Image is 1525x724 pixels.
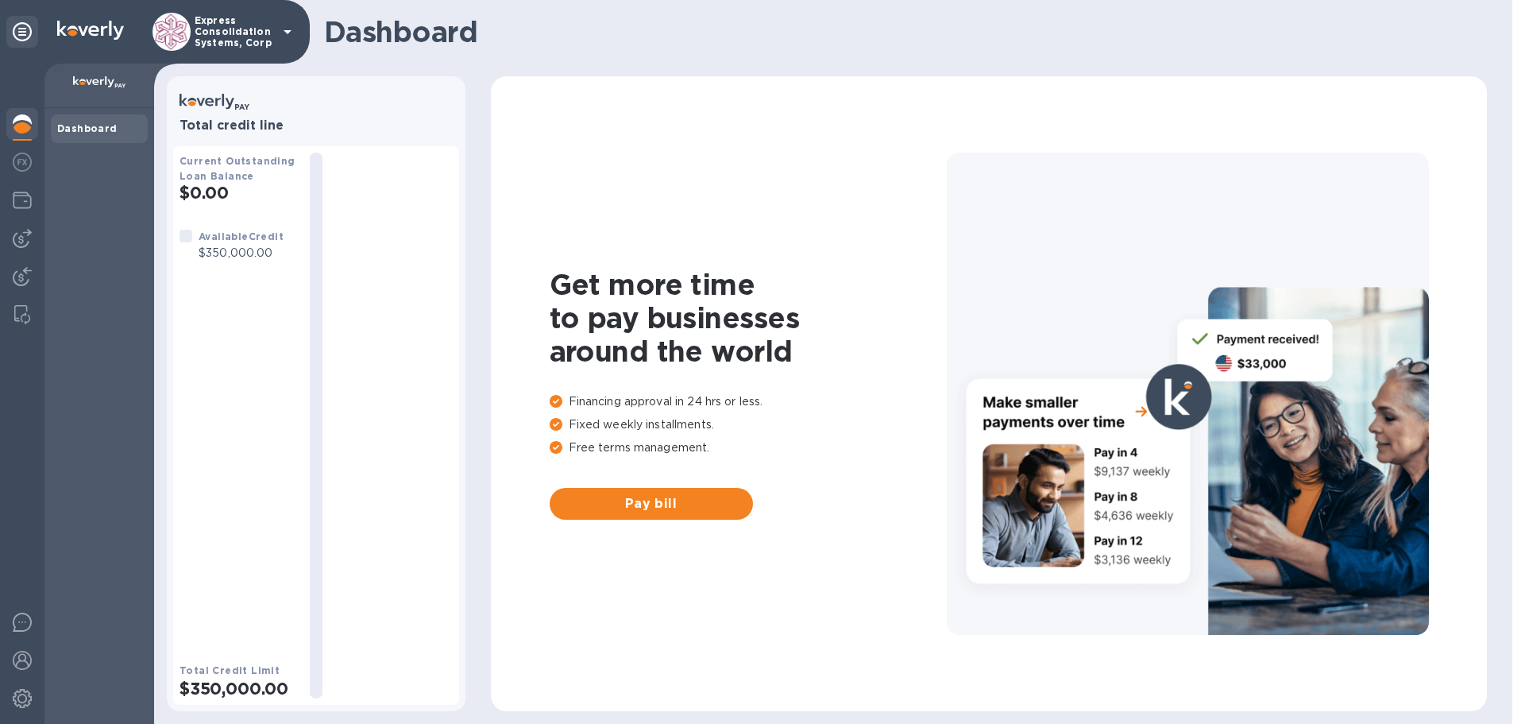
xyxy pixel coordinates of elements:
p: Fixed weekly installments. [550,416,947,433]
b: Available Credit [199,230,284,242]
button: Pay bill [550,488,753,520]
b: Current Outstanding Loan Balance [180,155,295,182]
iframe: Chat Widget [1169,85,1525,724]
h1: Get more time to pay businesses around the world [550,268,947,368]
img: Wallets [13,191,32,210]
p: Financing approval in 24 hrs or less. [550,393,947,410]
img: Logo [57,21,124,40]
img: Foreign exchange [13,153,32,172]
p: Express Consolidation Systems, Corp [195,15,274,48]
h2: $350,000.00 [180,679,297,699]
h3: Total credit line [180,118,453,134]
span: Pay bill [562,494,740,513]
p: $350,000.00 [199,245,284,261]
h1: Dashboard [324,15,1479,48]
b: Total Credit Limit [180,664,280,676]
h2: $0.00 [180,183,297,203]
p: Free terms management. [550,439,947,456]
b: Dashboard [57,122,118,134]
div: Unpin categories [6,16,38,48]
